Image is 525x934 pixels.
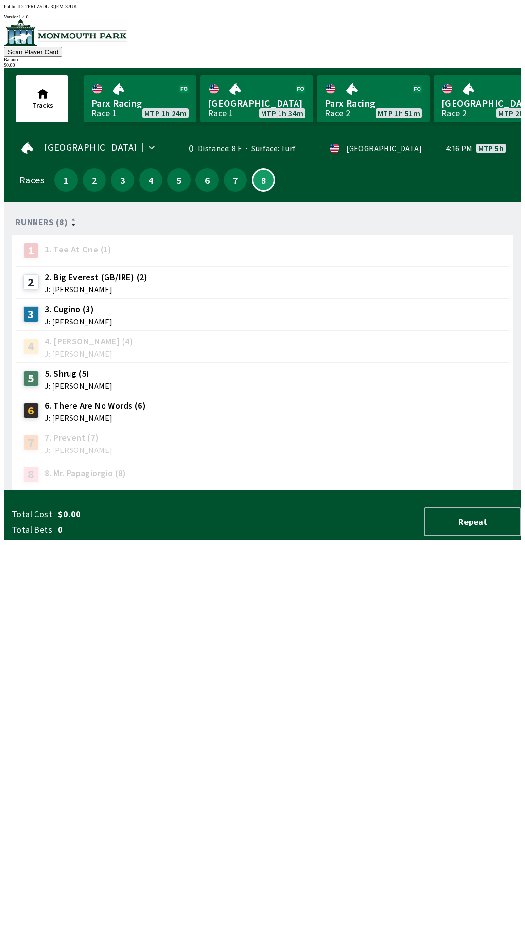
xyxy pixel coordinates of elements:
button: Tracks [16,75,68,122]
button: 4 [139,168,162,192]
span: 4 [141,177,160,183]
span: 5 [170,177,188,183]
div: 5 [23,371,39,386]
button: 5 [167,168,191,192]
span: 8 [255,178,272,182]
span: 0 [58,524,211,536]
span: 3 [113,177,132,183]
span: MTP 1h 24m [144,109,187,117]
div: Version 1.4.0 [4,14,521,19]
span: Tracks [33,101,53,109]
div: 4 [23,339,39,354]
a: [GEOGRAPHIC_DATA]Race 1MTP 1h 34m [200,75,313,122]
a: Parx RacingRace 1MTP 1h 24m [84,75,196,122]
div: 3 [23,306,39,322]
div: Race 2 [325,109,350,117]
span: J: [PERSON_NAME] [45,414,146,422]
button: 8 [252,168,275,192]
span: Surface: Turf [242,144,296,153]
span: 1. Tee At One (1) [45,243,112,256]
span: 7 [226,177,245,183]
span: Runners (8) [16,218,68,226]
span: J: [PERSON_NAME] [45,286,148,293]
span: Distance: 8 F [198,144,242,153]
span: Parx Racing [91,97,189,109]
button: 2 [83,168,106,192]
span: [GEOGRAPHIC_DATA] [208,97,305,109]
div: 1 [23,243,39,258]
div: 7 [23,435,39,450]
span: J: [PERSON_NAME] [45,446,112,454]
span: MTP 1h 51m [378,109,420,117]
div: $ 0.00 [4,62,521,68]
span: Repeat [433,516,512,527]
div: Race 1 [208,109,233,117]
div: 2 [23,274,39,290]
span: J: [PERSON_NAME] [45,318,112,325]
div: 8 [23,467,39,482]
div: Balance [4,57,521,62]
div: 0 [175,144,194,152]
span: 4. [PERSON_NAME] (4) [45,335,133,348]
span: Parx Racing [325,97,422,109]
span: 4:16 PM [446,144,472,152]
span: 6. There Are No Words (6) [45,399,146,412]
span: $0.00 [58,508,211,520]
button: 1 [54,168,78,192]
span: 3. Cugino (3) [45,303,112,316]
span: 2FRI-Z5DL-3QEM-37UK [25,4,77,9]
span: MTP 5h [478,144,504,152]
span: J: [PERSON_NAME] [45,382,112,390]
div: Races [19,176,44,184]
div: Runners (8) [16,217,509,227]
div: 6 [23,403,39,418]
span: 1 [57,177,75,183]
a: Parx RacingRace 2MTP 1h 51m [317,75,430,122]
span: 8. Mr. Papagiorgio (8) [45,467,126,480]
button: Scan Player Card [4,47,62,57]
span: 2. Big Everest (GB/IRE) (2) [45,271,148,284]
span: 7. Prevent (7) [45,431,112,444]
button: 7 [224,168,247,192]
span: 5. Shrug (5) [45,367,112,380]
span: [GEOGRAPHIC_DATA] [44,144,138,151]
img: venue logo [4,19,127,46]
button: 6 [195,168,219,192]
div: Public ID: [4,4,521,9]
span: 6 [198,177,216,183]
span: J: [PERSON_NAME] [45,350,133,358]
button: 3 [111,168,134,192]
span: 2 [85,177,104,183]
div: [GEOGRAPHIC_DATA] [346,144,422,152]
div: Race 2 [441,109,467,117]
span: MTP 1h 34m [261,109,303,117]
div: Race 1 [91,109,117,117]
span: Total Bets: [12,524,54,536]
span: Total Cost: [12,508,54,520]
button: Repeat [424,507,521,536]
